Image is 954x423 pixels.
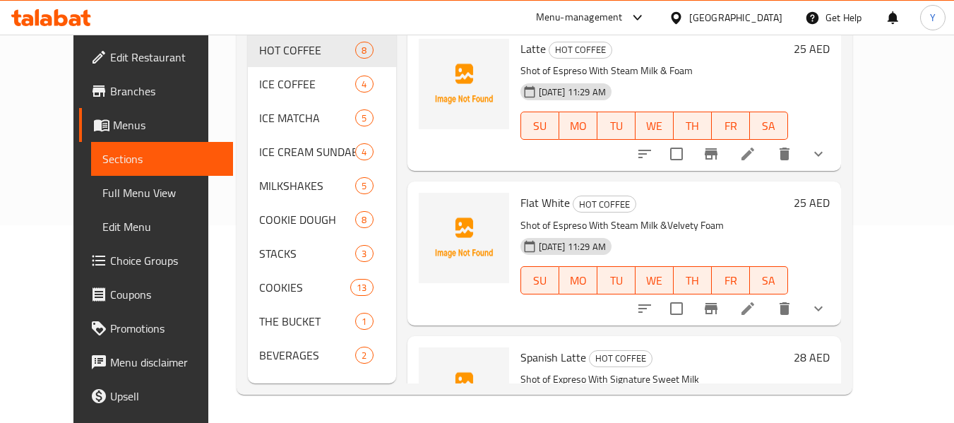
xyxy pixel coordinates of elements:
div: BEVERAGES2 [248,338,396,372]
span: HOT COFFEE [549,42,612,58]
span: [DATE] 11:29 AM [533,85,612,99]
button: FR [712,266,750,294]
button: MO [559,266,597,294]
span: Coupons [110,286,222,303]
span: THE BUCKET [259,313,356,330]
span: WE [641,270,668,291]
span: Select to update [662,294,691,323]
div: HOT COFFEE8 [248,33,396,67]
span: SU [527,116,554,136]
a: Edit Restaurant [79,40,233,74]
span: MO [565,270,592,291]
div: items [355,313,373,330]
div: STACKS3 [248,237,396,270]
a: Edit menu item [739,145,756,162]
div: MILKSHAKES5 [248,169,396,203]
div: ICE MATCHA5 [248,101,396,135]
span: Spanish Latte [520,347,586,368]
span: Edit Restaurant [110,49,222,66]
span: HOT COFFEE [259,42,356,59]
svg: Show Choices [810,145,827,162]
div: COOKIES13 [248,270,396,304]
span: FR [717,116,744,136]
span: 4 [356,78,372,91]
span: SA [756,116,782,136]
div: THE BUCKET1 [248,304,396,338]
span: MILKSHAKES [259,177,356,194]
span: HOT COFFEE [590,350,652,367]
a: Edit menu item [739,300,756,317]
div: items [355,76,373,93]
div: items [350,279,373,296]
button: SA [750,112,788,140]
span: Promotions [110,320,222,337]
span: BEVERAGES [259,347,356,364]
span: 4 [356,145,372,159]
button: WE [636,266,674,294]
a: Menus [79,108,233,142]
a: Branches [79,74,233,108]
button: MO [559,112,597,140]
span: Branches [110,83,222,100]
span: Y [930,10,936,25]
h6: 25 AED [794,193,830,213]
a: Upsell [79,379,233,413]
span: Flat White [520,192,570,213]
button: delete [768,137,801,171]
button: TH [674,266,712,294]
a: Edit Menu [91,210,233,244]
div: COOKIE DOUGH8 [248,203,396,237]
button: Branch-specific-item [694,137,728,171]
a: Coupons [79,278,233,311]
button: SU [520,112,559,140]
button: SU [520,266,559,294]
a: Menu disclaimer [79,345,233,379]
button: TU [597,266,636,294]
span: WE [641,116,668,136]
span: Menus [113,117,222,133]
span: TU [603,270,630,291]
div: HOT COFFEE [549,42,612,59]
img: Latte [419,39,509,129]
span: Menu disclaimer [110,354,222,371]
span: ICE CREAM SUNDAES [259,143,356,160]
span: SU [527,270,554,291]
span: TH [679,270,706,291]
span: MO [565,116,592,136]
div: [GEOGRAPHIC_DATA] [689,10,782,25]
button: WE [636,112,674,140]
span: COOKIES [259,279,351,296]
button: SA [750,266,788,294]
span: Select to update [662,139,691,169]
div: ICE COFFEE4 [248,67,396,101]
span: 8 [356,213,372,227]
span: 2 [356,349,372,362]
h6: 25 AED [794,39,830,59]
span: STACKS [259,245,356,262]
span: ICE COFFEE [259,76,356,93]
button: sort-choices [628,137,662,171]
div: ICE MATCHA [259,109,356,126]
span: TH [679,116,706,136]
p: Shot of Espreso With Steam Milk &Velvety Foam [520,217,788,234]
div: items [355,347,373,364]
span: Edit Menu [102,218,222,235]
span: Choice Groups [110,252,222,269]
button: TH [674,112,712,140]
span: 3 [356,247,372,261]
span: Full Menu View [102,184,222,201]
span: TU [603,116,630,136]
span: Upsell [110,388,222,405]
nav: Menu sections [248,28,396,378]
span: HOT COFFEE [573,196,636,213]
span: FR [717,270,744,291]
button: FR [712,112,750,140]
span: 8 [356,44,372,57]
